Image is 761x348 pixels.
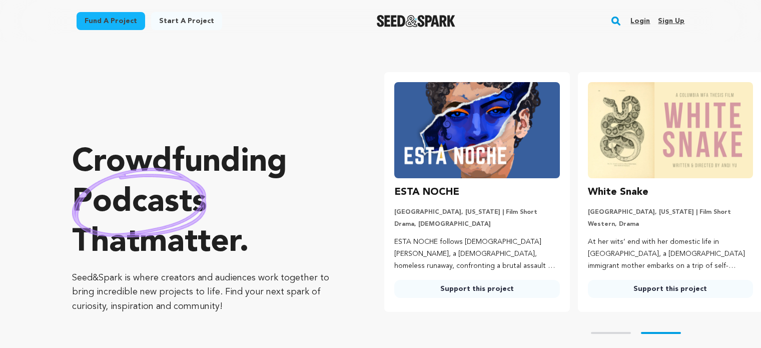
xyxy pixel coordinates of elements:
[658,13,684,29] a: Sign up
[394,82,559,178] img: ESTA NOCHE image
[77,12,145,30] a: Fund a project
[630,13,650,29] a: Login
[394,208,559,216] p: [GEOGRAPHIC_DATA], [US_STATE] | Film Short
[72,168,207,237] img: hand sketched image
[588,280,753,298] a: Support this project
[72,271,344,314] p: Seed&Spark is where creators and audiences work together to bring incredible new projects to life...
[588,82,753,178] img: White Snake image
[588,236,753,272] p: At her wits’ end with her domestic life in [GEOGRAPHIC_DATA], a [DEMOGRAPHIC_DATA] immigrant moth...
[394,236,559,272] p: ESTA NOCHE follows [DEMOGRAPHIC_DATA] [PERSON_NAME], a [DEMOGRAPHIC_DATA], homeless runaway, conf...
[588,208,753,216] p: [GEOGRAPHIC_DATA], [US_STATE] | Film Short
[588,220,753,228] p: Western, Drama
[588,184,648,200] h3: White Snake
[151,12,222,30] a: Start a project
[394,184,459,200] h3: ESTA NOCHE
[377,15,455,27] img: Seed&Spark Logo Dark Mode
[377,15,455,27] a: Seed&Spark Homepage
[394,280,559,298] a: Support this project
[140,227,239,259] span: matter
[394,220,559,228] p: Drama, [DEMOGRAPHIC_DATA]
[72,143,344,263] p: Crowdfunding that .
